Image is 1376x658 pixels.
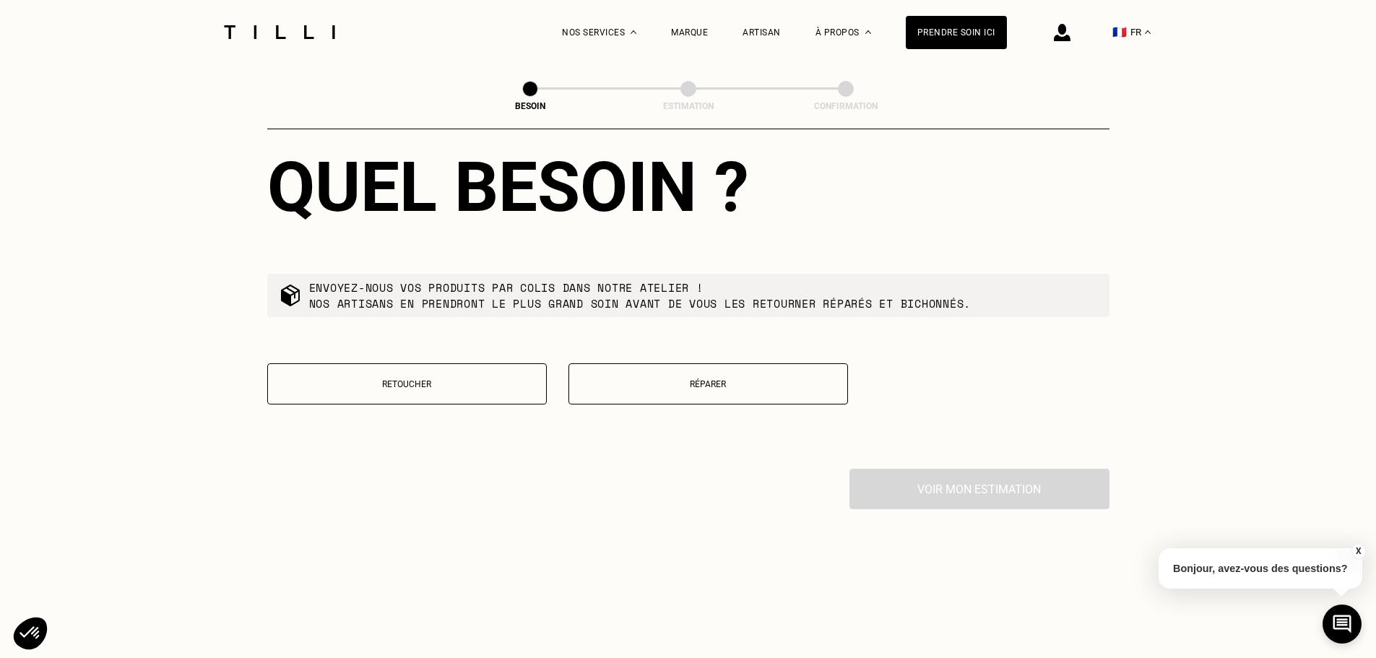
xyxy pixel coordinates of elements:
[774,101,918,111] div: Confirmation
[275,379,539,389] p: Retoucher
[267,363,547,404] button: Retoucher
[219,25,340,39] img: Logo du service de couturière Tilli
[458,101,602,111] div: Besoin
[1159,548,1362,589] p: Bonjour, avez-vous des questions?
[1112,25,1127,39] span: 🇫🇷
[309,280,972,311] p: Envoyez-nous vos produits par colis dans notre atelier ! Nos artisans en prendront le plus grand ...
[1054,24,1070,41] img: icône connexion
[631,30,636,34] img: Menu déroulant
[616,101,761,111] div: Estimation
[267,147,1109,228] div: Quel besoin ?
[865,30,871,34] img: Menu déroulant à propos
[279,284,302,307] img: commande colis
[671,27,708,38] a: Marque
[1145,30,1151,34] img: menu déroulant
[568,363,848,404] button: Réparer
[906,16,1007,49] a: Prendre soin ici
[743,27,781,38] a: Artisan
[1351,543,1365,559] button: X
[576,379,840,389] p: Réparer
